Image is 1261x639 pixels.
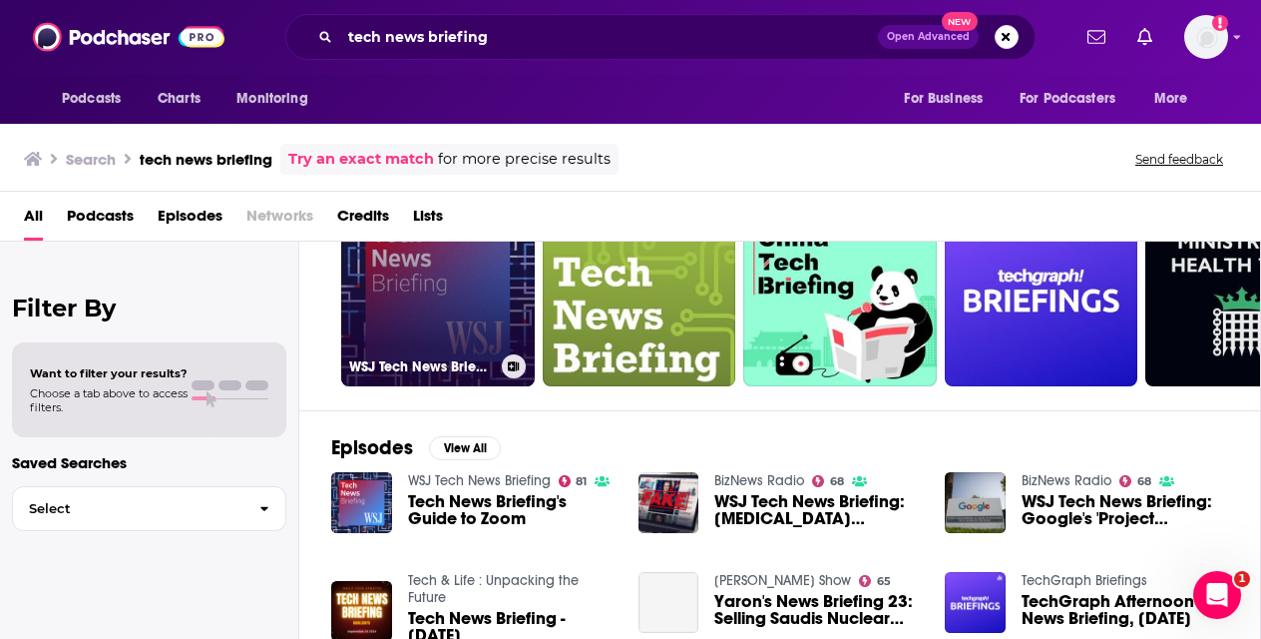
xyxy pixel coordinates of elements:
img: WSJ Tech News Briefing: Google's 'Project Nightingale' plus tips for working from home [945,472,1006,533]
a: 60 [543,193,736,386]
span: For Podcasters [1020,85,1115,113]
a: Charts [145,80,212,118]
a: Podcasts [67,200,134,241]
img: WSJ Tech News Briefing: Coronavirus misinformation circulating online [638,472,699,533]
img: Tech News Briefing's Guide to Zoom [331,472,392,533]
a: Show notifications dropdown [1129,20,1160,54]
button: Select [12,486,286,531]
h2: Filter By [12,294,286,322]
span: New [942,12,978,31]
span: 68 [830,477,844,486]
a: WSJ Tech News Briefing: Coronavirus misinformation circulating online [714,493,921,527]
h3: WSJ Tech News Briefing [349,358,494,375]
h3: Search [66,150,116,169]
span: Open Advanced [887,32,970,42]
span: WSJ Tech News Briefing: [MEDICAL_DATA] misinformation circulating online [714,493,921,527]
a: Show notifications dropdown [1079,20,1113,54]
a: Yaron's News Briefing 23: Selling Saudis Nuclear Tech; Oxfam Sex Scandal & More [638,572,699,633]
span: Select [13,502,243,515]
h2: Episodes [331,435,413,460]
a: TechGraph Afternoon News Briefing, June 09, 2021 [1022,593,1228,627]
a: All [24,200,43,241]
a: 68 [812,475,844,487]
span: 65 [877,577,891,586]
a: 81WSJ Tech News Briefing [341,193,535,386]
button: View All [429,436,501,460]
span: For Business [904,85,983,113]
a: Yaron Brook Show [714,572,851,589]
a: 65 [859,575,891,587]
span: Monitoring [236,85,307,113]
span: Charts [158,85,201,113]
span: Want to filter your results? [30,366,188,380]
span: Choose a tab above to access filters. [30,386,188,414]
a: Try an exact match [288,148,434,171]
button: Open AdvancedNew [878,25,979,49]
a: WSJ Tech News Briefing: Google's 'Project Nightingale' plus tips for working from home [1022,493,1228,527]
img: User Profile [1184,15,1228,59]
a: BizNews Radio [1022,472,1111,489]
p: Saved Searches [12,453,286,472]
a: 81 [559,475,588,487]
h3: tech news briefing [140,150,272,169]
button: open menu [1140,80,1213,118]
span: 68 [1137,477,1151,486]
button: open menu [222,80,333,118]
button: open menu [48,80,147,118]
span: 1 [1234,571,1250,587]
a: Lists [413,200,443,241]
a: 5 [743,193,937,386]
a: EpisodesView All [331,435,501,460]
input: Search podcasts, credits, & more... [340,21,878,53]
a: Tech & Life : Unpacking the Future [408,572,579,606]
span: 81 [576,477,587,486]
button: Show profile menu [1184,15,1228,59]
span: Podcasts [62,85,121,113]
a: Credits [337,200,389,241]
a: Yaron's News Briefing 23: Selling Saudis Nuclear Tech; Oxfam Sex Scandal & More [714,593,921,627]
a: TechGraph Briefings [1022,572,1147,589]
a: Tech News Briefing's Guide to Zoom [408,493,615,527]
span: More [1154,85,1188,113]
span: Logged in as chrisleal [1184,15,1228,59]
a: Episodes [158,200,222,241]
button: Send feedback [1129,151,1229,168]
img: Podchaser - Follow, Share and Rate Podcasts [33,18,224,56]
svg: Add a profile image [1212,15,1228,31]
div: Search podcasts, credits, & more... [285,14,1036,60]
button: open menu [890,80,1008,118]
a: BizNews Radio [714,472,804,489]
span: for more precise results [438,148,611,171]
img: TechGraph Afternoon News Briefing, June 09, 2021 [945,572,1006,633]
span: TechGraph Afternoon News Briefing, [DATE] [1022,593,1228,627]
a: WSJ Tech News Briefing [408,472,551,489]
a: 68 [1119,475,1151,487]
button: open menu [1007,80,1144,118]
span: Networks [246,200,313,241]
iframe: Intercom live chat [1193,571,1241,619]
